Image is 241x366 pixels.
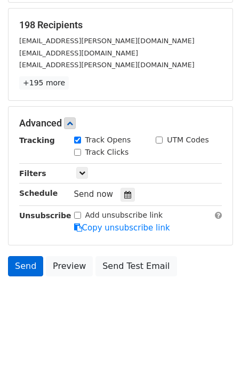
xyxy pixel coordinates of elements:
small: [EMAIL_ADDRESS][PERSON_NAME][DOMAIN_NAME] [19,37,195,45]
label: UTM Codes [167,134,208,146]
small: [EMAIL_ADDRESS][PERSON_NAME][DOMAIN_NAME] [19,61,195,69]
label: Track Clicks [85,147,129,158]
h5: 198 Recipients [19,19,222,31]
a: Send [8,256,43,276]
strong: Unsubscribe [19,211,71,220]
strong: Tracking [19,136,55,145]
small: [EMAIL_ADDRESS][DOMAIN_NAME] [19,49,138,57]
a: Send Test Email [95,256,176,276]
a: Copy unsubscribe link [74,223,170,233]
label: Add unsubscribe link [85,210,163,221]
h5: Advanced [19,117,222,129]
strong: Schedule [19,189,58,197]
iframe: Chat Widget [188,315,241,366]
a: Preview [46,256,93,276]
span: Send now [74,189,114,199]
strong: Filters [19,169,46,178]
label: Track Opens [85,134,131,146]
a: +195 more [19,76,69,90]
